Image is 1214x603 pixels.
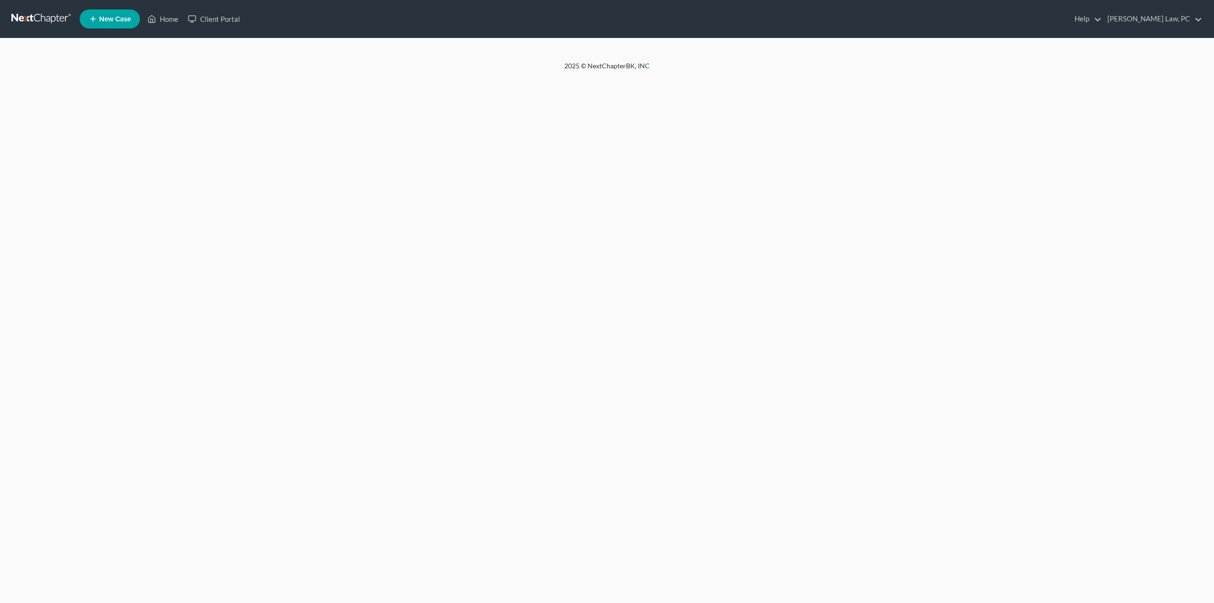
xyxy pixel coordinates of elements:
a: Client Portal [183,10,245,28]
new-legal-case-button: New Case [80,9,140,28]
div: 2025 © NextChapterBK, INC [337,61,877,78]
a: Home [143,10,183,28]
a: [PERSON_NAME] Law, PC [1103,10,1202,28]
a: Help [1070,10,1102,28]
